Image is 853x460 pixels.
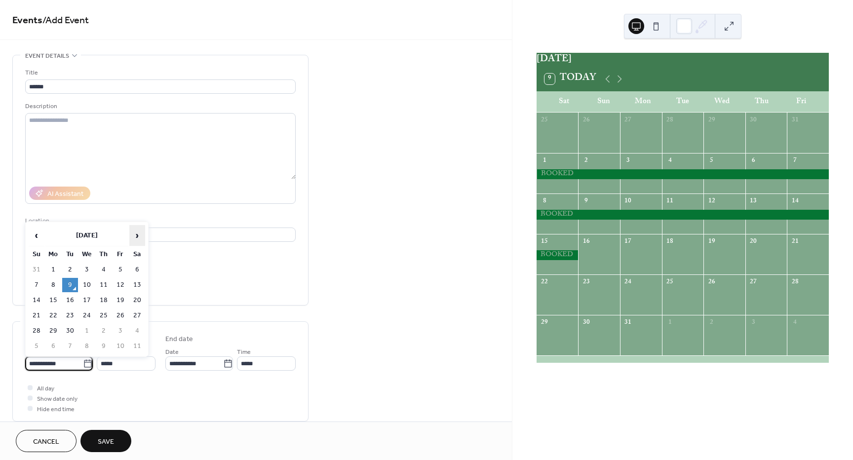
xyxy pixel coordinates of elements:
div: 14 [791,197,800,206]
td: 7 [29,278,44,292]
div: 26 [707,278,716,287]
td: 25 [96,308,112,323]
div: 28 [665,116,674,125]
td: 3 [113,324,128,338]
div: BOOKED [537,250,579,260]
div: 3 [623,156,632,165]
div: Sat [544,91,584,113]
td: 1 [79,324,95,338]
div: 30 [749,116,758,125]
span: Event details [25,51,69,61]
th: Mo [45,247,61,262]
div: End date [165,334,193,345]
td: 29 [45,324,61,338]
div: 29 [707,116,716,125]
td: 28 [29,324,44,338]
td: 31 [29,263,44,277]
td: 6 [129,263,145,277]
td: 9 [62,278,78,292]
div: 7 [791,156,800,165]
td: 13 [129,278,145,292]
span: Date [165,347,179,357]
span: Show date only [37,394,78,404]
div: BOOKED [537,169,829,179]
button: Cancel [16,430,77,452]
div: 27 [749,278,758,287]
span: Save [98,437,114,447]
div: Description [25,101,294,112]
td: 24 [79,308,95,323]
div: 29 [540,319,549,328]
div: 16 [582,237,591,246]
div: Title [25,68,294,78]
div: 24 [623,278,632,287]
td: 7 [62,339,78,353]
div: 28 [791,278,800,287]
span: › [130,226,145,245]
span: Cancel [33,437,59,447]
div: 21 [791,237,800,246]
div: 11 [665,197,674,206]
div: 17 [623,237,632,246]
td: 11 [96,278,112,292]
th: Fr [113,247,128,262]
th: Th [96,247,112,262]
div: 3 [749,319,758,328]
div: 23 [582,278,591,287]
div: 13 [749,197,758,206]
div: 19 [707,237,716,246]
td: 17 [79,293,95,307]
td: 2 [62,263,78,277]
div: 2 [707,319,716,328]
td: 27 [129,308,145,323]
div: Wed [702,91,742,113]
div: 30 [582,319,591,328]
div: 26 [582,116,591,125]
th: We [79,247,95,262]
div: 6 [749,156,758,165]
td: 5 [29,339,44,353]
div: 1 [665,319,674,328]
td: 11 [129,339,145,353]
td: 26 [113,308,128,323]
div: 2 [582,156,591,165]
td: 9 [96,339,112,353]
div: 9 [582,197,591,206]
td: 1 [45,263,61,277]
td: 4 [129,324,145,338]
div: 22 [540,278,549,287]
div: 4 [665,156,674,165]
td: 10 [113,339,128,353]
td: 18 [96,293,112,307]
td: 22 [45,308,61,323]
div: Location [25,216,294,226]
td: 12 [113,278,128,292]
td: 5 [113,263,128,277]
div: 10 [623,197,632,206]
th: Su [29,247,44,262]
td: 4 [96,263,112,277]
div: Thu [742,91,781,113]
div: [DATE] [537,53,829,67]
div: Mon [623,91,663,113]
td: 2 [96,324,112,338]
div: 25 [540,116,549,125]
td: 15 [45,293,61,307]
td: 3 [79,263,95,277]
span: Time [237,347,251,357]
div: 8 [540,197,549,206]
td: 21 [29,308,44,323]
td: 23 [62,308,78,323]
td: 30 [62,324,78,338]
div: 31 [623,319,632,328]
div: 12 [707,197,716,206]
th: Sa [129,247,145,262]
div: 20 [749,237,758,246]
div: 15 [540,237,549,246]
span: / Add Event [42,11,89,30]
td: 10 [79,278,95,292]
div: 25 [665,278,674,287]
td: 20 [129,293,145,307]
span: Hide end time [37,404,75,415]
